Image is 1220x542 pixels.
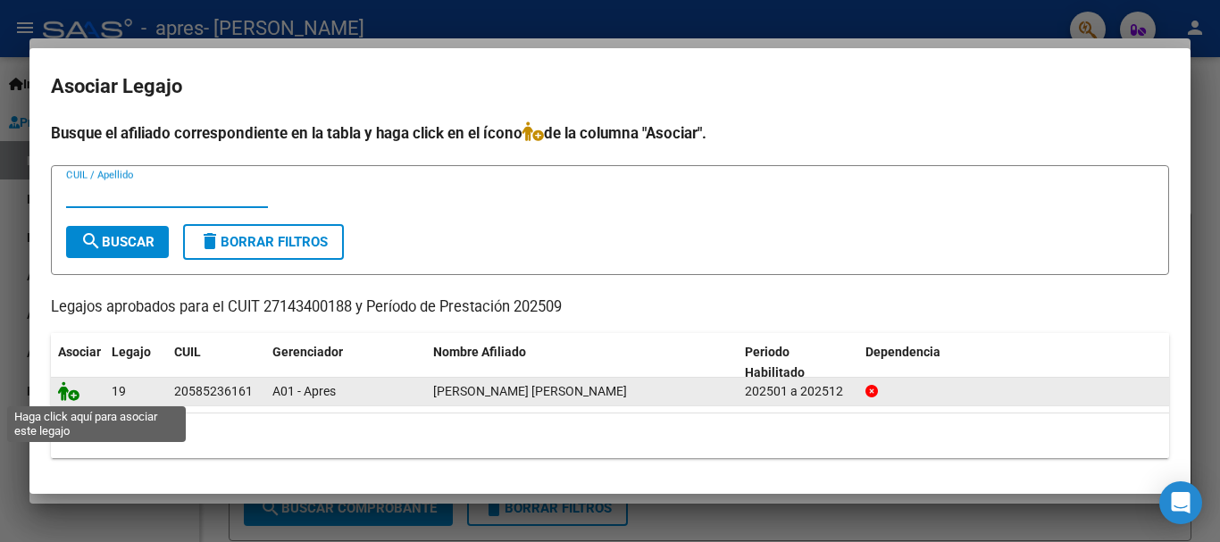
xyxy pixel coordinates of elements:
mat-icon: search [80,230,102,252]
span: 19 [112,384,126,398]
span: Borrar Filtros [199,234,328,250]
span: CUIL [174,345,201,359]
datatable-header-cell: Gerenciador [265,333,426,392]
span: Asociar [58,345,101,359]
datatable-header-cell: Nombre Afiliado [426,333,738,392]
div: 202501 a 202512 [745,381,851,402]
div: Open Intercom Messenger [1159,481,1202,524]
mat-icon: delete [199,230,221,252]
span: Gerenciador [272,345,343,359]
h4: Busque el afiliado correspondiente en la tabla y haga click en el ícono de la columna "Asociar". [51,121,1169,145]
datatable-header-cell: Periodo Habilitado [738,333,858,392]
span: Legajo [112,345,151,359]
p: Legajos aprobados para el CUIT 27143400188 y Período de Prestación 202509 [51,296,1169,319]
datatable-header-cell: Asociar [51,333,104,392]
div: 20585236161 [174,381,253,402]
span: Nombre Afiliado [433,345,526,359]
button: Borrar Filtros [183,224,344,260]
h2: Asociar Legajo [51,70,1169,104]
span: Buscar [80,234,155,250]
datatable-header-cell: Legajo [104,333,167,392]
datatable-header-cell: Dependencia [858,333,1170,392]
span: GOMEZ CIRELLI BRUNO LEANDRO [433,384,627,398]
span: A01 - Apres [272,384,336,398]
div: 1 registros [51,413,1169,458]
span: Periodo Habilitado [745,345,805,379]
datatable-header-cell: CUIL [167,333,265,392]
span: Dependencia [865,345,940,359]
button: Buscar [66,226,169,258]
